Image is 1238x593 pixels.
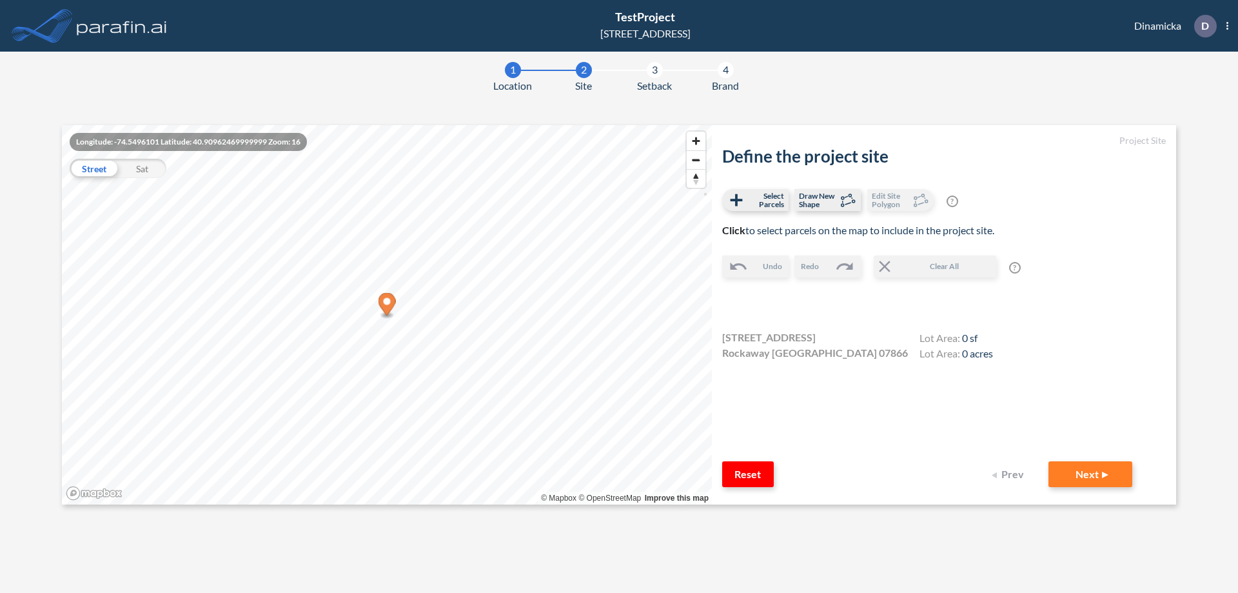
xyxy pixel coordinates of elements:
img: logo [74,13,170,39]
div: 3 [647,62,663,78]
span: ? [947,196,958,207]
span: TestProject [615,10,675,24]
div: 4 [718,62,734,78]
a: Mapbox [541,494,576,503]
span: 0 acres [962,347,993,359]
div: 1 [505,62,521,78]
div: Dinamicka [1115,15,1228,37]
span: Clear All [894,261,995,272]
button: Redo [794,256,861,277]
span: Undo [763,261,782,272]
span: Brand [712,78,739,94]
canvas: Map [62,125,712,505]
p: D [1201,20,1209,32]
button: Zoom out [687,150,705,169]
span: Setback [637,78,672,94]
span: to select parcels on the map to include in the project site. [722,224,994,236]
span: Draw New Shape [799,192,837,208]
a: Mapbox homepage [66,486,123,501]
button: Zoom in [687,132,705,150]
button: Reset bearing to north [687,169,705,188]
span: Site [575,78,592,94]
div: Longitude: -74.5496101 Latitude: 40.90962469999999 Zoom: 16 [70,133,307,151]
span: Edit Site Polygon [872,192,910,208]
div: Street [70,159,118,178]
span: Redo [801,261,819,272]
span: ? [1009,262,1021,274]
span: Rockaway [GEOGRAPHIC_DATA] 07866 [722,345,908,361]
span: [STREET_ADDRESS] [722,330,816,345]
h2: Define the project site [722,146,1166,166]
div: Map marker [378,293,396,319]
span: Zoom out [687,151,705,169]
div: Sat [118,159,166,178]
b: Click [722,224,745,236]
button: Reset [722,461,774,487]
span: Reset bearing to north [687,170,705,188]
a: Improve this map [645,494,709,503]
span: 0 sf [962,332,978,344]
button: Next [1048,461,1132,487]
span: Location [493,78,532,94]
h4: Lot Area: [919,347,993,363]
h5: Project Site [722,136,1166,146]
div: [STREET_ADDRESS] [600,26,691,41]
button: Clear All [874,256,996,277]
button: Prev [984,461,1036,487]
div: 2 [576,62,592,78]
span: Select Parcels [746,192,784,208]
a: OpenStreetMap [578,494,641,503]
h4: Lot Area: [919,332,993,347]
button: Undo [722,256,789,277]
